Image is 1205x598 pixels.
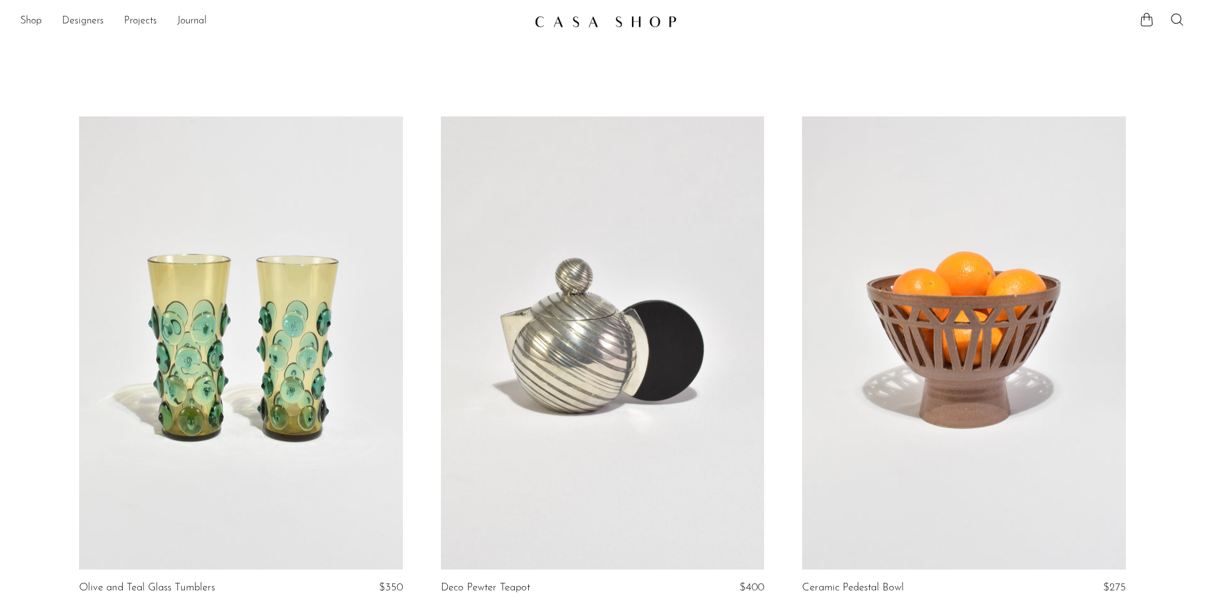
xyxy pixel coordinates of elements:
a: Shop [20,13,42,30]
span: $400 [739,582,764,593]
a: Journal [177,13,207,30]
a: Designers [62,13,104,30]
a: Projects [124,13,157,30]
span: $350 [379,582,403,593]
a: Deco Pewter Teapot [441,582,530,594]
a: Olive and Teal Glass Tumblers [79,582,215,594]
nav: Desktop navigation [20,11,524,32]
ul: NEW HEADER MENU [20,11,524,32]
a: Ceramic Pedestal Bowl [802,582,904,594]
span: $275 [1103,582,1126,593]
